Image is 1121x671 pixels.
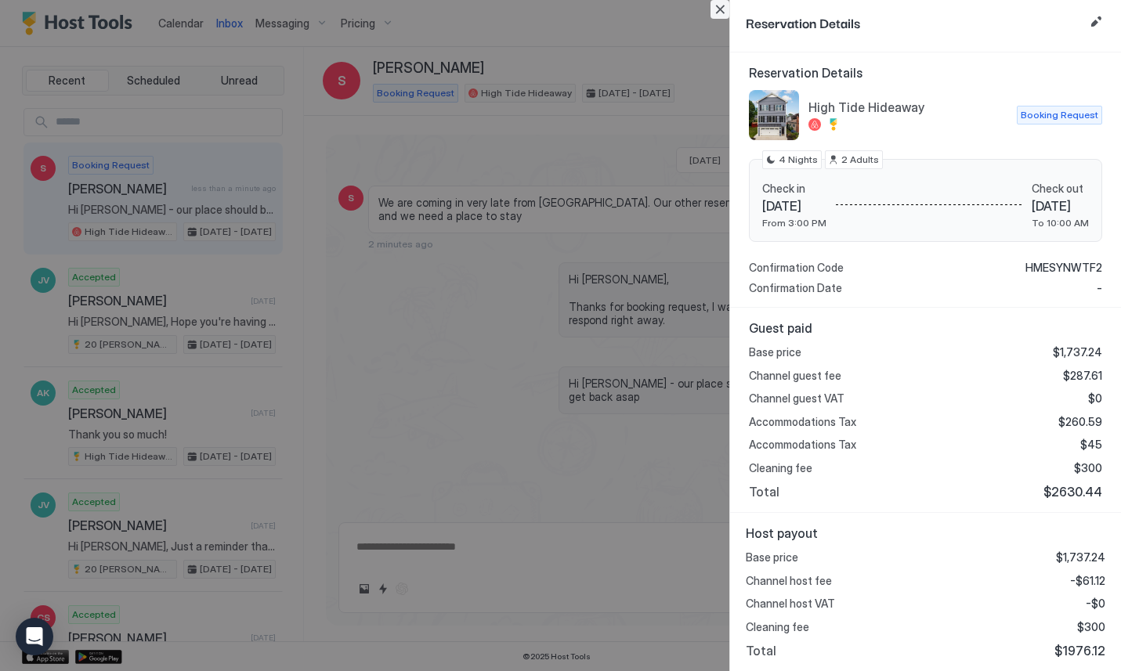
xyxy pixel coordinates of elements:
[1063,369,1102,383] span: $287.61
[749,391,844,406] span: Channel guest VAT
[1080,438,1102,452] span: $45
[1054,643,1105,658] span: $1976.12
[1021,108,1098,122] span: Booking Request
[1088,391,1102,406] span: $0
[762,217,826,229] span: From 3:00 PM
[1086,597,1105,611] span: -$0
[1025,261,1102,275] span: HMESYNWTF2
[746,643,776,658] span: Total
[749,345,801,359] span: Base price
[746,525,1105,541] span: Host payout
[779,153,818,167] span: 4 Nights
[746,597,835,611] span: Channel host VAT
[746,550,798,565] span: Base price
[762,198,826,214] span: [DATE]
[749,369,841,383] span: Channel guest fee
[1043,484,1102,500] span: $2630.44
[1077,620,1105,634] span: $300
[1070,574,1105,588] span: -$61.12
[1056,550,1105,565] span: $1,737.24
[1058,415,1102,429] span: $260.59
[749,484,779,500] span: Total
[746,13,1083,32] span: Reservation Details
[746,620,809,634] span: Cleaning fee
[762,182,826,196] span: Check in
[749,65,1102,81] span: Reservation Details
[749,438,856,452] span: Accommodations Tax
[1074,461,1102,475] span: $300
[746,574,832,588] span: Channel host fee
[808,99,1011,115] span: High Tide Hideaway
[1097,281,1102,295] span: -
[841,153,879,167] span: 2 Adults
[749,90,799,140] div: listing image
[16,618,53,655] div: Open Intercom Messenger
[1087,13,1105,31] button: Edit reservation
[749,461,812,475] span: Cleaning fee
[749,320,1102,336] span: Guest paid
[1032,217,1089,229] span: To 10:00 AM
[749,415,856,429] span: Accommodations Tax
[1053,345,1102,359] span: $1,737.24
[1032,182,1089,196] span: Check out
[749,261,844,275] span: Confirmation Code
[1032,198,1089,214] span: [DATE]
[749,281,842,295] span: Confirmation Date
